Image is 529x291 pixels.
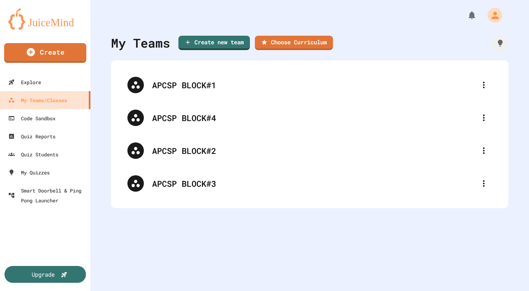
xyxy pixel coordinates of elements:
[32,270,55,279] div: Upgrade
[8,186,87,205] div: Smart Doorbell & Ping Pong Launcher
[119,69,500,101] div: APCSP BLOCK#1
[119,167,500,200] div: APCSP BLOCK#3
[111,34,170,52] div: My Teams
[8,131,55,141] div: Quiz Reports
[119,134,500,167] div: APCSP BLOCK#2
[4,43,86,63] a: Create
[452,8,479,22] div: My Notifications
[8,113,55,123] div: Code Sandbox
[152,144,476,157] div: APCSP BLOCK#2
[461,222,521,257] iframe: chat widget
[152,177,476,190] div: APCSP BLOCK#3
[8,95,67,105] div: My Teams/Classes
[494,258,521,283] iframe: chat widget
[255,36,333,50] a: Choose Curriculum
[479,6,504,25] div: My Account
[8,149,58,159] div: Quiz Students
[119,101,500,134] div: APCSP BLOCK#4
[8,167,50,177] div: My Quizzes
[492,35,508,51] div: How it works
[152,79,476,91] div: APCSP BLOCK#1
[8,77,41,87] div: Explore
[8,8,82,30] img: logo-orange.svg
[178,36,250,50] a: Create new team
[152,112,476,124] div: APCSP BLOCK#4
